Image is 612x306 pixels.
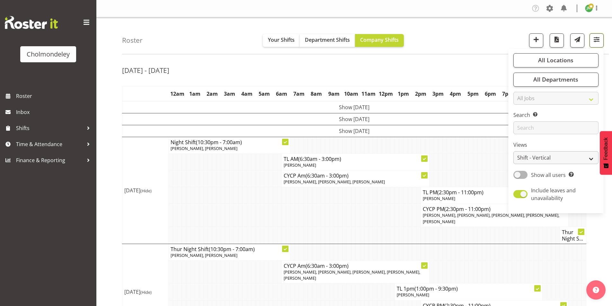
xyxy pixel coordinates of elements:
td: Show [DATE] [122,113,586,125]
span: Company Shifts [360,36,399,43]
button: All Locations [513,53,599,67]
h4: Thur Night S... [562,229,584,242]
span: Feedback [603,137,609,160]
span: (2:30pm - 11:00pm) [444,205,491,213]
img: jesse-marychurch10205.jpg [585,4,593,12]
span: Finance & Reporting [16,155,84,165]
input: Search [513,121,599,134]
span: Department Shifts [305,36,350,43]
th: 8am [308,86,325,101]
button: Feedback - Show survey [600,131,612,175]
h4: TL AM [284,156,427,162]
th: 12am [169,86,186,101]
th: 10am [342,86,360,101]
span: [PERSON_NAME], [PERSON_NAME] [171,145,237,151]
button: Download a PDF of the roster according to the set date range. [550,33,564,48]
th: 1am [186,86,203,101]
button: All Departments [513,73,599,87]
span: Include leaves and unavailability [531,187,576,202]
th: 9am [325,86,342,101]
h4: Thur Night Shift [171,246,288,252]
span: (6:30am - 3:00pm) [306,172,349,179]
span: (1:00pm - 9:30pm) [414,285,458,292]
h4: Roster [122,37,143,44]
h4: CYCP PM [423,206,566,212]
img: help-xxl-2.png [593,287,599,293]
span: [PERSON_NAME] [284,162,316,168]
button: Add a new shift [529,33,543,48]
th: 6am [273,86,290,101]
label: Search [513,111,599,119]
td: Show [DATE] [122,101,586,113]
th: 5pm [464,86,482,101]
span: (6:30am - 3:00pm) [306,262,349,269]
h4: CYCP Am [284,172,427,179]
span: Inbox [16,107,93,117]
h2: [DATE] - [DATE] [122,66,169,74]
span: [PERSON_NAME], [PERSON_NAME], [PERSON_NAME], [PERSON_NAME], [PERSON_NAME] [423,212,559,224]
span: Roster [16,91,93,101]
button: Department Shifts [300,34,355,47]
span: All Locations [538,56,573,64]
span: [PERSON_NAME], [PERSON_NAME], [PERSON_NAME] [284,179,385,185]
span: Time & Attendance [16,139,84,149]
th: 2pm [412,86,430,101]
span: [PERSON_NAME] [397,292,429,298]
th: 7pm [499,86,516,101]
td: Show [DATE] [122,125,586,137]
th: 4pm [447,86,464,101]
span: (Hide) [140,289,152,295]
button: Company Shifts [355,34,404,47]
td: [DATE] [122,137,169,244]
span: Your Shifts [268,36,295,43]
th: 2am [203,86,221,101]
h4: Night Shift [171,139,288,145]
span: [PERSON_NAME], [PERSON_NAME] [171,252,237,258]
h4: TL PM [423,189,566,196]
th: 7am [290,86,308,101]
th: 3pm [430,86,447,101]
span: (6:30am - 3:00pm) [298,155,341,162]
button: Your Shifts [263,34,300,47]
label: Views [513,141,599,149]
span: (Hide) [140,188,152,194]
span: (2:30pm - 11:00pm) [437,189,483,196]
th: 12pm [377,86,395,101]
th: 11am [360,86,377,101]
th: 4am [238,86,255,101]
th: 1pm [395,86,412,101]
img: Rosterit website logo [5,16,58,29]
h4: CYCP Am [284,263,427,269]
button: Filter Shifts [590,33,604,48]
h4: TL 1pm [397,285,540,292]
span: (10:30pm - 7:00am) [209,246,255,253]
span: [PERSON_NAME], [PERSON_NAME], [PERSON_NAME], [PERSON_NAME], [PERSON_NAME] [284,269,420,281]
th: 3am [221,86,238,101]
th: 5am [256,86,273,101]
th: 6pm [482,86,499,101]
span: All Departments [533,75,578,83]
div: Cholmondeley [27,49,70,59]
span: Show all users [531,171,566,179]
button: Send a list of all shifts for the selected filtered period to all rostered employees. [570,33,584,48]
span: (10:30pm - 7:00am) [196,139,242,146]
span: Shifts [16,123,84,133]
span: [PERSON_NAME] [423,196,455,201]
